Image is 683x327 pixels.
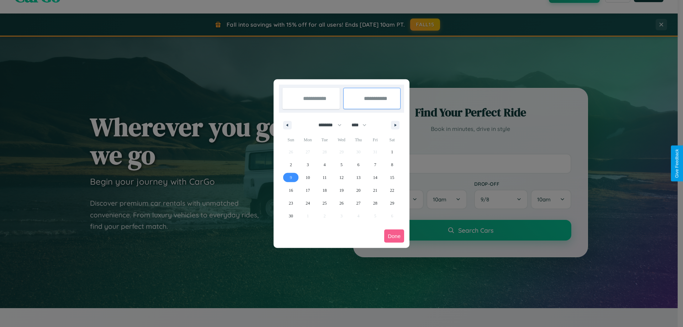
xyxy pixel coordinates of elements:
button: 19 [333,184,350,197]
button: 7 [367,158,383,171]
span: 26 [339,197,344,210]
span: 15 [390,171,394,184]
span: Sun [282,134,299,146]
button: 4 [316,158,333,171]
span: 9 [290,171,292,184]
span: 24 [306,197,310,210]
span: 4 [324,158,326,171]
span: 28 [373,197,377,210]
button: 23 [282,197,299,210]
div: Give Feedback [674,149,679,178]
span: 3 [307,158,309,171]
span: 30 [289,210,293,222]
button: 3 [299,158,316,171]
span: Mon [299,134,316,146]
span: 19 [339,184,344,197]
span: 25 [323,197,327,210]
button: 29 [384,197,401,210]
button: 25 [316,197,333,210]
span: Sat [384,134,401,146]
button: 26 [333,197,350,210]
button: 14 [367,171,383,184]
span: Fri [367,134,383,146]
span: Thu [350,134,367,146]
button: 16 [282,184,299,197]
button: 8 [384,158,401,171]
span: 20 [356,184,360,197]
span: 21 [373,184,377,197]
button: 15 [384,171,401,184]
button: 9 [282,171,299,184]
span: 18 [323,184,327,197]
button: 2 [282,158,299,171]
span: 7 [374,158,376,171]
span: 6 [357,158,359,171]
button: 10 [299,171,316,184]
button: 24 [299,197,316,210]
button: 21 [367,184,383,197]
span: Tue [316,134,333,146]
span: 16 [289,184,293,197]
span: 27 [356,197,360,210]
button: 28 [367,197,383,210]
span: 5 [340,158,343,171]
button: 12 [333,171,350,184]
button: 27 [350,197,367,210]
span: 11 [323,171,327,184]
span: 1 [391,146,393,158]
span: 29 [390,197,394,210]
span: Wed [333,134,350,146]
button: 20 [350,184,367,197]
span: 12 [339,171,344,184]
button: 17 [299,184,316,197]
button: 5 [333,158,350,171]
span: 17 [306,184,310,197]
button: 30 [282,210,299,222]
span: 14 [373,171,377,184]
span: 22 [390,184,394,197]
button: Done [384,230,404,243]
button: 11 [316,171,333,184]
span: 13 [356,171,360,184]
button: 18 [316,184,333,197]
button: 6 [350,158,367,171]
button: 22 [384,184,401,197]
span: 2 [290,158,292,171]
button: 1 [384,146,401,158]
span: 10 [306,171,310,184]
span: 23 [289,197,293,210]
span: 8 [391,158,393,171]
button: 13 [350,171,367,184]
